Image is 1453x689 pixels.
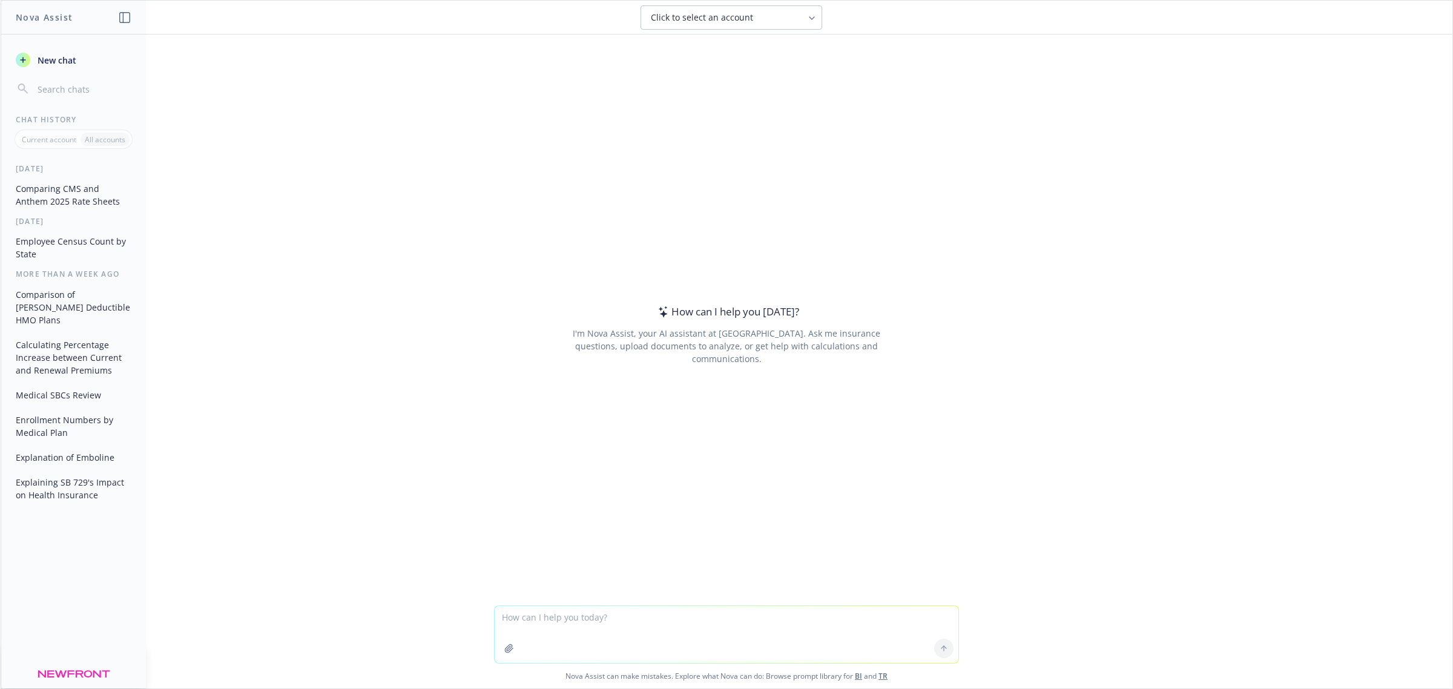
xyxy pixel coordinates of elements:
button: Comparing CMS and Anthem 2025 Rate Sheets [11,179,136,211]
p: Current account [22,134,76,145]
button: New chat [11,49,136,71]
div: [DATE] [1,163,146,174]
div: I'm Nova Assist, your AI assistant at [GEOGRAPHIC_DATA]. Ask me insurance questions, upload docum... [556,327,897,365]
button: Medical SBCs Review [11,385,136,405]
button: Employee Census Count by State [11,231,136,264]
div: Chat History [1,114,146,125]
span: Click to select an account [651,12,753,24]
button: Click to select an account [641,5,822,30]
button: Calculating Percentage Increase between Current and Renewal Premiums [11,335,136,380]
div: How can I help you [DATE]? [654,304,799,320]
input: Search chats [35,81,131,97]
div: [DATE] [1,216,146,226]
p: All accounts [85,134,125,145]
a: BI [855,671,862,681]
div: More than a week ago [1,269,146,279]
button: Explaining SB 729's Impact on Health Insurance [11,472,136,505]
a: TR [878,671,888,681]
span: Nova Assist can make mistakes. Explore what Nova can do: Browse prompt library for and [5,664,1448,688]
span: New chat [35,54,76,67]
h1: Nova Assist [16,11,73,24]
button: Comparison of [PERSON_NAME] Deductible HMO Plans [11,285,136,330]
button: Enrollment Numbers by Medical Plan [11,410,136,443]
button: Explanation of Emboline [11,447,136,467]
